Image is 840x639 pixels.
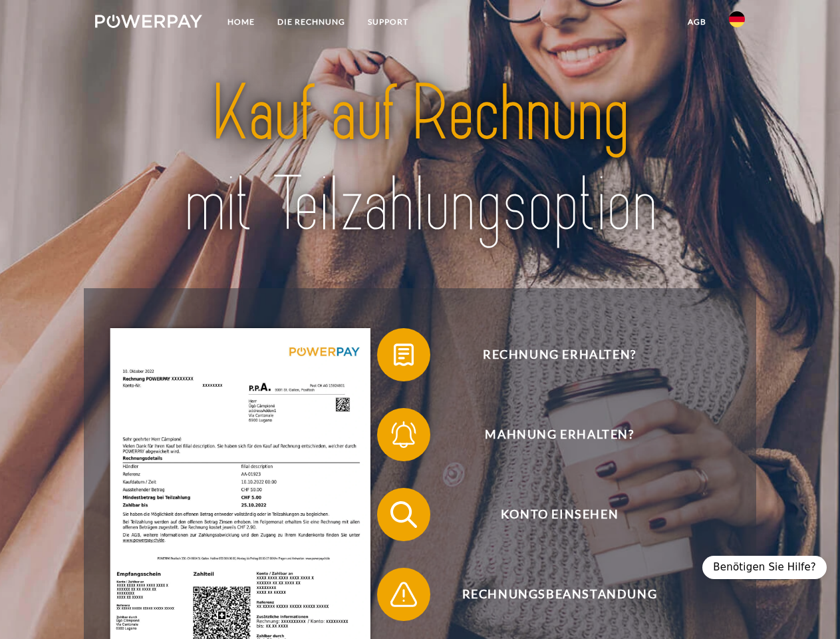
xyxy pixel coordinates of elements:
img: qb_bell.svg [387,418,420,451]
img: qb_search.svg [387,498,420,531]
img: de [729,11,745,27]
a: agb [676,10,718,34]
button: Rechnung erhalten? [377,328,723,381]
button: Mahnung erhalten? [377,408,723,461]
img: title-powerpay_de.svg [127,64,713,255]
span: Rechnungsbeanstandung [396,568,722,621]
a: Home [216,10,266,34]
img: qb_warning.svg [387,578,420,611]
a: SUPPORT [356,10,420,34]
span: Mahnung erhalten? [396,408,722,461]
div: Benötigen Sie Hilfe? [702,556,827,579]
a: DIE RECHNUNG [266,10,356,34]
span: Konto einsehen [396,488,722,541]
span: Rechnung erhalten? [396,328,722,381]
button: Konto einsehen [377,488,723,541]
img: logo-powerpay-white.svg [95,15,202,28]
img: qb_bill.svg [387,338,420,371]
button: Rechnungsbeanstandung [377,568,723,621]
